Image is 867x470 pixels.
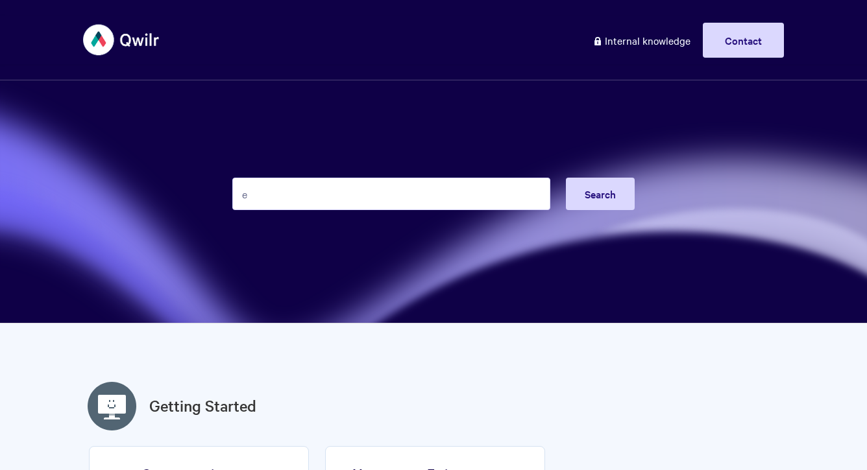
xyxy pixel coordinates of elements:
input: Search the knowledge base [232,178,550,210]
a: Internal knowledge [583,23,700,58]
a: Getting Started [149,394,256,417]
span: Search [585,187,616,201]
a: Contact [703,23,784,58]
img: Qwilr Help Center [83,16,160,64]
button: Search [566,178,635,210]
